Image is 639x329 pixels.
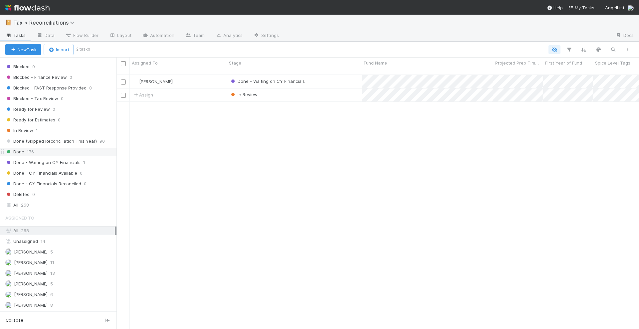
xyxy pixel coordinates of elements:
[5,201,115,209] div: All
[248,31,284,41] a: Settings
[13,19,78,26] span: Tax > Reconciliations
[5,2,50,13] img: logo-inverted-e16ddd16eac7371096b0.svg
[83,158,85,167] span: 1
[5,105,50,113] span: Ready for Review
[5,237,115,246] div: Unassigned
[58,116,61,124] span: 0
[84,180,87,188] span: 0
[133,79,138,84] img: avatar_04ed6c9e-3b93-401c-8c3a-8fad1b1fc72c.png
[41,237,45,246] span: 14
[137,31,180,41] a: Automation
[5,94,58,103] span: Blocked - Tax Review
[5,63,30,71] span: Blocked
[100,137,105,145] span: 90
[50,248,53,256] span: 5
[5,270,12,276] img: avatar_cfa6ccaa-c7d9-46b3-b608-2ec56ecf97ad.png
[364,60,387,66] span: Fund Name
[229,60,241,66] span: Stage
[547,4,563,11] div: Help
[50,301,53,309] span: 8
[14,270,48,276] span: [PERSON_NAME]
[80,169,83,177] span: 0
[180,31,210,41] a: Team
[230,92,258,97] span: In Review
[76,46,90,52] small: 2 tasks
[230,79,305,84] span: Done - Waiting on CY Financials
[210,31,248,41] a: Analytics
[595,60,630,66] span: Spice Level Tags
[31,31,60,41] a: Data
[139,79,173,84] span: [PERSON_NAME]
[121,80,126,84] input: Toggle Row Selected
[5,148,24,156] span: Done
[14,302,48,308] span: [PERSON_NAME]
[5,84,87,92] span: Blocked - FAST Response Provided
[14,292,48,297] span: [PERSON_NAME]
[5,126,33,135] span: In Review
[121,93,126,98] input: Toggle Row Selected
[65,32,99,39] span: Flow Builder
[627,5,634,11] img: avatar_cc3a00d7-dd5c-4a2f-8d58-dd6545b20c0d.png
[5,169,77,177] span: Done - CY Financials Available
[53,105,55,113] span: 0
[5,44,41,55] button: NewTask
[6,317,23,323] span: Collapse
[5,137,97,145] span: Done (Skipped Reconciliation This Year)
[605,5,624,10] span: AngelList
[132,60,158,66] span: Assigned To
[230,91,258,98] div: In Review
[14,249,48,254] span: [PERSON_NAME]
[132,91,153,98] span: Assign
[5,280,12,287] img: avatar_e41e7ae5-e7d9-4d8d-9f56-31b0d7a2f4fd.png
[21,201,29,209] span: 268
[14,260,48,265] span: [PERSON_NAME]
[5,158,81,167] span: Done - Waiting on CY Financials
[610,31,639,41] a: Docs
[121,61,126,66] input: Toggle All Rows Selected
[5,259,12,266] img: avatar_04ed6c9e-3b93-401c-8c3a-8fad1b1fc72c.png
[50,290,53,299] span: 6
[61,94,64,103] span: 0
[495,60,541,66] span: Projected Prep Time (Minutes)
[568,4,594,11] a: My Tasks
[5,211,34,225] span: Assigned To
[44,44,74,55] button: Import
[32,190,35,199] span: 0
[50,269,55,277] span: 13
[21,228,29,233] span: 268
[568,5,594,10] span: My Tasks
[14,281,48,286] span: [PERSON_NAME]
[50,280,53,288] span: 5
[89,84,92,92] span: 0
[36,126,38,135] span: 1
[5,32,26,39] span: Tasks
[5,73,67,82] span: Blocked - Finance Review
[60,31,104,41] a: Flow Builder
[5,20,12,25] span: 📔
[32,63,35,71] span: 0
[5,291,12,298] img: avatar_d45d11ee-0024-4901-936f-9df0a9cc3b4e.png
[5,190,30,199] span: Deleted
[5,227,115,235] div: All
[5,116,55,124] span: Ready for Estimates
[50,258,54,267] span: 11
[70,73,72,82] span: 0
[5,302,12,308] img: avatar_711f55b7-5a46-40da-996f-bc93b6b86381.png
[27,148,34,156] span: 176
[5,180,81,188] span: Done - CY Financials Reconciled
[545,60,582,66] span: First Year of Fund
[104,31,137,41] a: Layout
[5,248,12,255] img: avatar_45ea4894-10ca-450f-982d-dabe3bd75b0b.png
[132,78,173,85] div: [PERSON_NAME]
